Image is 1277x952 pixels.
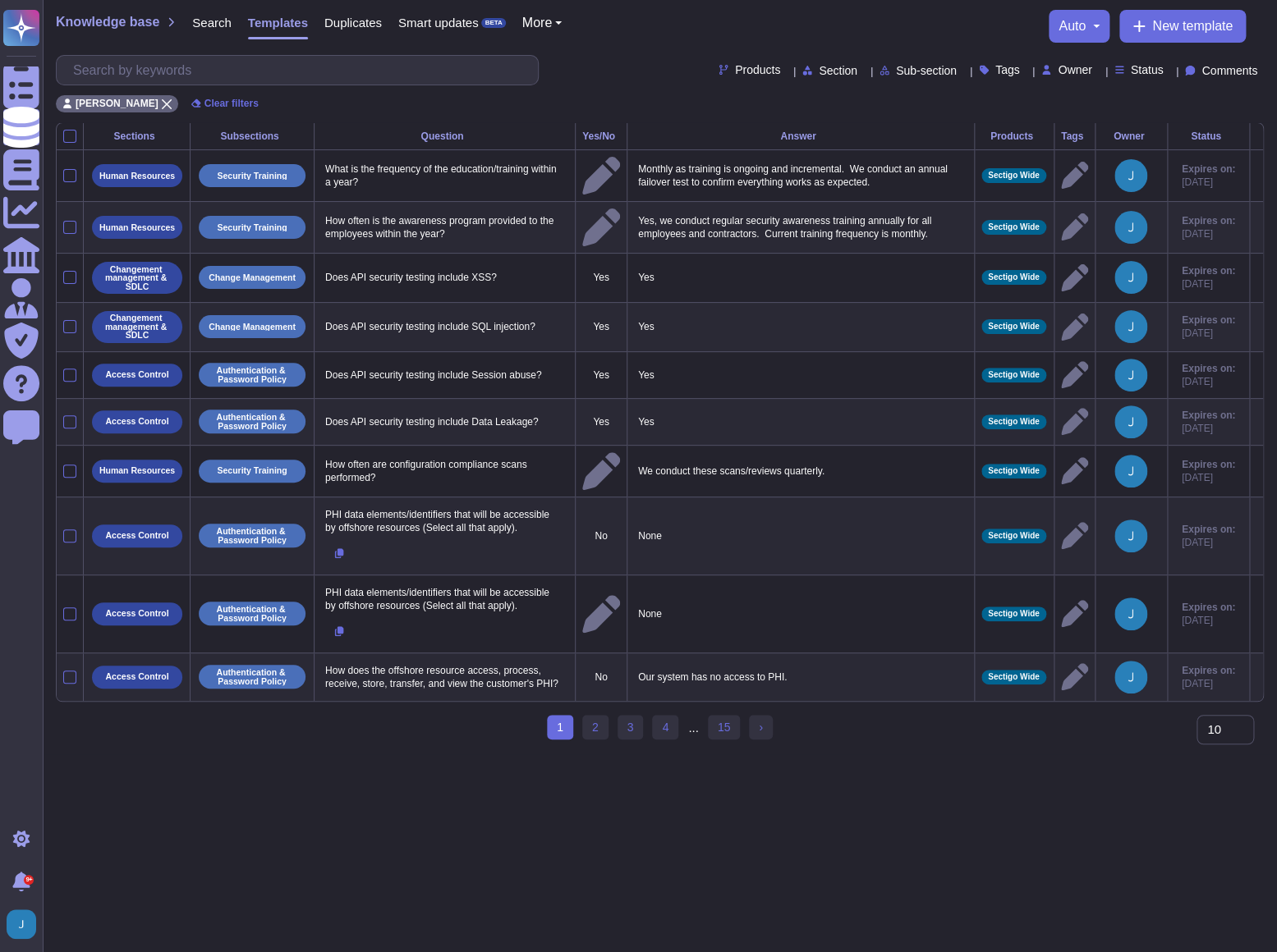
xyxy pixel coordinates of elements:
[1201,65,1257,76] span: Comments
[1131,64,1164,76] span: Status
[988,418,1040,426] span: Sectigo Wide
[1114,405,1147,438] img: user
[24,875,34,885] div: 9+
[56,16,159,29] span: Knowledge base
[1182,409,1235,422] span: Expires on:
[204,605,300,622] p: Authentication & Password Policy
[988,610,1040,618] span: Sectigo Wide
[634,603,967,625] p: None
[1114,310,1147,343] img: user
[819,65,857,76] span: Section
[522,16,563,30] button: More
[995,64,1020,76] span: Tags
[217,466,287,475] p: Security Training
[1059,20,1086,33] span: auto
[988,323,1040,331] span: Sectigo Wide
[1114,159,1147,192] img: user
[652,715,678,739] a: 4
[204,413,300,430] p: Authentication & Password Policy
[321,582,568,616] p: PHI data elements/identifiers that will be accessible by offshore resources (Select all that apply).
[1182,214,1235,227] span: Expires on:
[204,668,300,685] p: Authentication & Password Policy
[7,909,36,939] img: user
[321,158,568,193] p: What is the frequency of the education/training within a year?
[1182,601,1235,614] span: Expires on:
[1059,20,1100,33] button: auto
[209,323,296,332] p: Change Management
[105,531,168,540] p: Access Control
[1114,455,1147,487] img: user
[582,320,620,333] p: Yes
[1058,64,1091,76] span: Owner
[1182,664,1235,677] span: Expires on:
[1119,10,1246,43] button: New template
[988,371,1040,379] span: Sectigo Wide
[988,673,1040,681] span: Sectigo Wide
[321,267,568,288] p: Does API security testing include XSS?
[582,368,620,382] p: Yes
[708,715,741,739] a: 15
[582,529,620,542] p: No
[1182,614,1235,627] span: [DATE]
[1182,314,1235,327] span: Expires on:
[76,98,158,108] span: [PERSON_NAME]
[582,715,609,739] a: 2
[1182,176,1235,189] span: [DATE]
[99,172,175,181] p: Human Resources
[1182,536,1235,549] span: [DATE]
[1174,131,1243,141] div: Status
[1182,523,1235,536] span: Expires on:
[197,131,307,141] div: Subsections
[324,16,382,29] span: Duplicates
[105,609,168,618] p: Access Control
[105,672,168,681] p: Access Control
[1182,264,1235,277] span: Expires on:
[248,16,308,29] span: Templates
[1182,422,1235,435] span: [DATE]
[634,210,967,245] p: Yes, we conduct regular security awareness training annually for all employees and contractors. C...
[1182,327,1235,340] span: [DATE]
[321,210,568,245] p: How often is the awareness program provided to the employees within the year?
[217,223,287,232] p: Security Training
[1182,227,1235,240] span: [DATE]
[988,532,1040,540] span: Sectigo Wide
[634,131,967,141] div: Answer
[1114,597,1147,630] img: user
[522,16,552,30] span: More
[634,411,967,433] p: Yes
[217,172,287,181] p: Security Training
[321,316,568,337] p: Does API security testing include SQL injection?
[1061,131,1088,141] div: Tags
[634,666,967,688] p: Our system has no access to PHI.
[759,721,763,734] span: ›
[321,131,568,141] div: Question
[582,415,620,428] p: Yes
[688,715,699,741] div: ...
[1152,20,1233,33] span: New template
[90,131,183,141] div: Sections
[321,454,568,488] p: How often are configuration compliance scans performed?
[1114,661,1147,693] img: user
[209,273,296,282] p: Change Management
[1114,519,1147,552] img: user
[3,906,48,942] button: user
[988,467,1040,475] span: Sectigo Wide
[735,64,780,76] span: Products
[634,364,967,386] p: Yes
[634,158,967,193] p: Monthly as training is ongoing and incremental. We conduct an annual failover test to confirm eve...
[321,364,568,386] p: Does API security testing include Session abuse?
[1182,458,1235,471] span: Expires on:
[1182,162,1235,176] span: Expires on:
[547,715,573,739] span: 1
[98,265,177,291] p: Changement management & SDLC
[204,366,300,383] p: Authentication & Password Policy
[618,715,644,739] a: 3
[204,98,259,108] span: Clear filters
[1114,211,1147,244] img: user
[1182,471,1235,484] span: [DATE]
[105,417,168,426] p: Access Control
[1102,131,1160,141] div: Owner
[1114,359,1147,391] img: user
[481,18,505,28] div: BETA
[98,314,177,340] p: Changement management & SDLC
